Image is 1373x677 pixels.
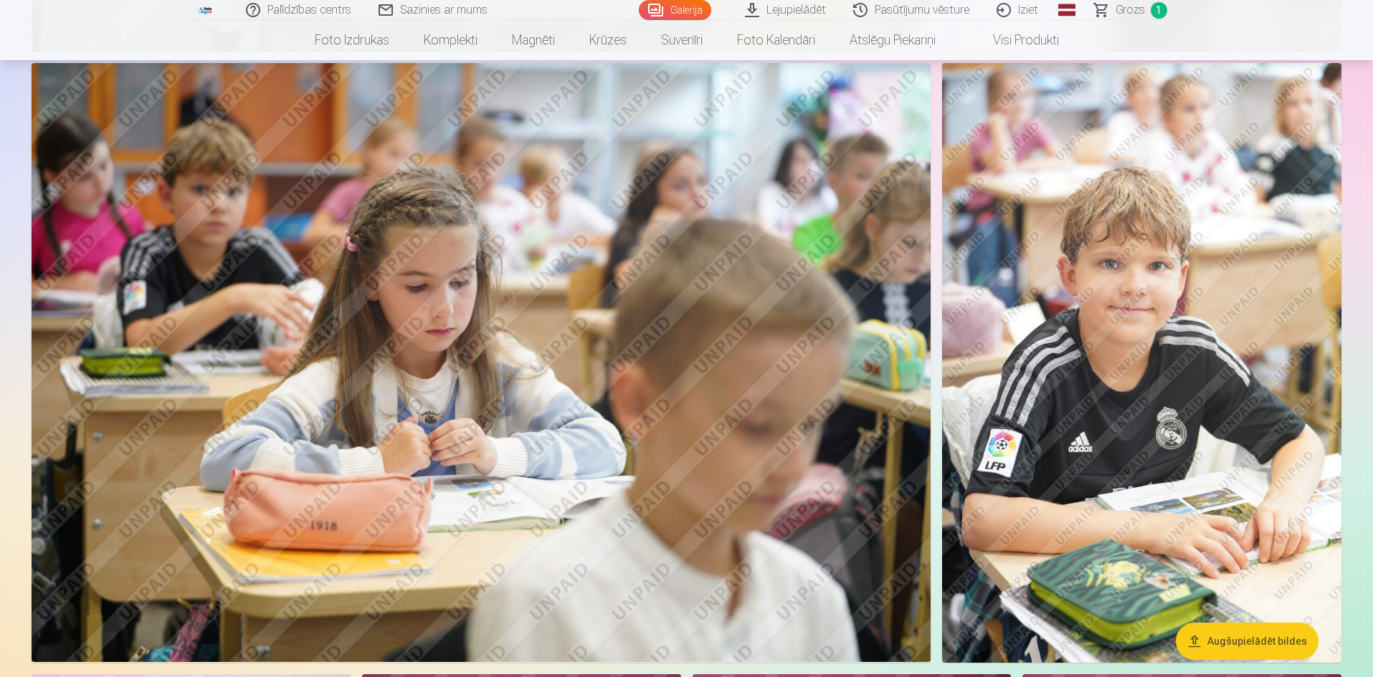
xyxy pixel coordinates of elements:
[953,20,1076,60] a: Visi produkti
[720,20,832,60] a: Foto kalendāri
[407,20,495,60] a: Komplekti
[644,20,720,60] a: Suvenīri
[198,6,214,14] img: /fa1
[572,20,644,60] a: Krūzes
[495,20,572,60] a: Magnēti
[1176,623,1319,660] button: Augšupielādēt bildes
[298,20,407,60] a: Foto izdrukas
[1151,2,1167,19] span: 1
[832,20,953,60] a: Atslēgu piekariņi
[1116,1,1145,19] span: Grozs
